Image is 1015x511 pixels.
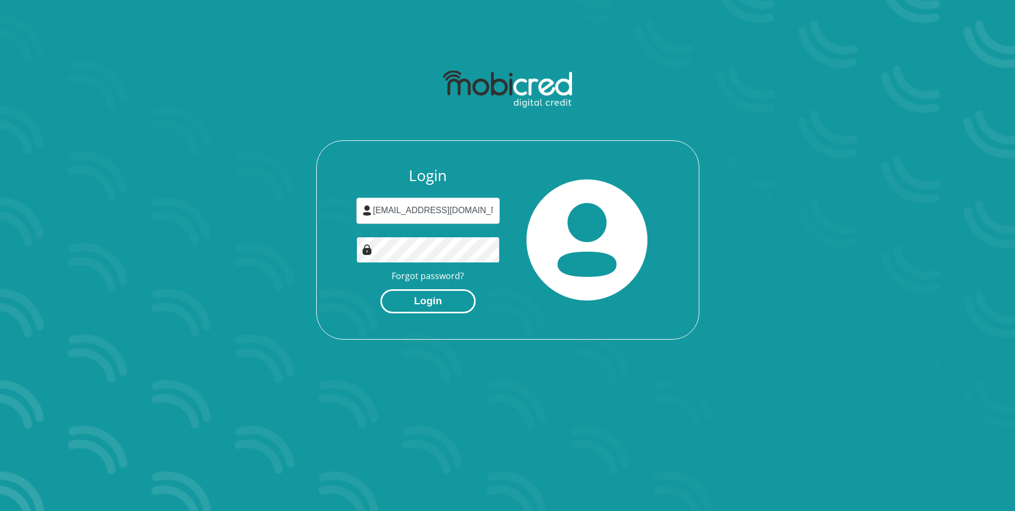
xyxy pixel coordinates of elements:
img: Image [362,244,372,255]
input: Username [356,198,500,224]
button: Login [380,289,476,313]
h3: Login [356,167,500,185]
img: user-icon image [362,205,372,216]
img: mobicred logo [443,71,572,108]
a: Forgot password? [392,270,464,282]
